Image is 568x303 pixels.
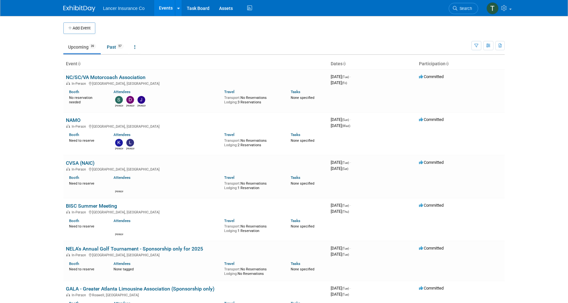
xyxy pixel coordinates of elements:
a: Attendees [114,261,130,266]
img: Jeff Marley [138,96,145,104]
span: (Sat) [342,167,348,171]
th: Dates [328,59,416,69]
span: In-Person [72,124,88,129]
span: [DATE] [331,117,351,122]
span: (Wed) [342,124,350,128]
span: (Tue) [342,247,349,250]
div: Steven O'Shea [115,104,123,108]
span: (Thu) [342,210,349,213]
div: Kimberlee Bissegger [115,147,123,150]
div: [GEOGRAPHIC_DATA], [GEOGRAPHIC_DATA] [66,252,326,257]
a: Sort by Start Date [343,61,346,66]
span: [DATE] [331,123,350,128]
span: (Tue) [342,293,349,296]
a: Tasks [291,219,300,223]
span: [DATE] [331,166,348,171]
span: Lancer Insurance Co [103,6,145,11]
span: None specified [291,267,314,271]
img: ExhibitDay [63,5,95,12]
div: No Reservations No Reservations [224,266,281,276]
span: - [350,117,351,122]
span: Search [457,6,472,11]
span: [DATE] [331,203,351,208]
span: Committed [419,203,444,208]
a: Sort by Event Name [77,61,81,66]
button: Add Event [63,22,95,34]
a: Upcoming39 [63,41,101,53]
img: In-Person Event [66,210,70,213]
span: [DATE] [331,286,351,291]
a: BISC Summer Meeting [66,203,117,209]
a: Booth [69,175,79,180]
img: Steven O'Shea [115,96,123,104]
a: GALA - Greater Atlanta Limousine Association (Sponsorship only) [66,286,215,292]
span: Lodging: [224,272,238,276]
span: In-Person [72,167,88,171]
span: Lodging: [224,100,238,104]
a: Travel [224,132,234,137]
a: Sort by Participation Type [446,61,449,66]
div: [GEOGRAPHIC_DATA], [GEOGRAPHIC_DATA] [66,124,326,129]
div: No Reservations 1 Reservation [224,180,281,190]
span: (Tue) [342,287,349,290]
div: Need to reserve [69,137,104,143]
img: Leslie Neverson-Drake [126,139,134,147]
span: In-Person [72,210,88,214]
a: Tasks [291,175,300,180]
span: Committed [419,117,444,122]
div: Leslie Neverson-Drake [126,147,134,150]
span: - [350,203,351,208]
img: In-Person Event [66,124,70,128]
div: Need to reserve [69,180,104,186]
a: Booth [69,261,79,266]
img: Kimberlee Bissegger [115,139,123,147]
a: Travel [224,219,234,223]
span: (Tue) [342,161,349,164]
span: Committed [419,286,444,291]
span: None specified [291,224,314,228]
span: In-Person [72,293,88,297]
th: Event [63,59,328,69]
span: None specified [291,181,314,186]
span: 57 [116,44,123,49]
div: Need to reserve [69,223,104,229]
a: Attendees [114,132,130,137]
img: Danielle Smith [115,225,123,232]
span: [DATE] [331,246,351,251]
a: Search [449,3,478,14]
img: In-Person Event [66,253,70,256]
img: In-Person Event [66,167,70,171]
a: Attendees [114,175,130,180]
span: (Sun) [342,118,349,122]
span: Lodging: [224,229,238,233]
span: [DATE] [331,160,351,165]
th: Participation [416,59,505,69]
span: In-Person [72,82,88,86]
span: In-Person [72,253,88,257]
span: Committed [419,74,444,79]
div: Roswell, [GEOGRAPHIC_DATA] [66,292,326,297]
a: Attendees [114,219,130,223]
span: (Tue) [342,75,349,79]
a: NC/SC/VA Motorcoach Association [66,74,146,80]
a: NAMO [66,117,81,123]
a: Travel [224,175,234,180]
span: [DATE] [331,252,349,257]
span: Transport: [224,267,241,271]
div: Danielle Smith [115,189,123,193]
div: Need to reserve [69,266,104,272]
a: Tasks [291,90,300,94]
a: Booth [69,219,79,223]
a: Travel [224,90,234,94]
div: Danielle Smith [115,232,123,236]
img: Terrence Forrest [486,2,499,14]
div: Dennis Kelly [126,104,134,108]
div: No reservation needed [69,94,104,104]
span: - [350,160,351,165]
span: Transport: [224,224,241,228]
div: None tagged [114,266,220,272]
a: Booth [69,90,79,94]
a: Travel [224,261,234,266]
span: Transport: [224,139,241,143]
span: (Tue) [342,204,349,207]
